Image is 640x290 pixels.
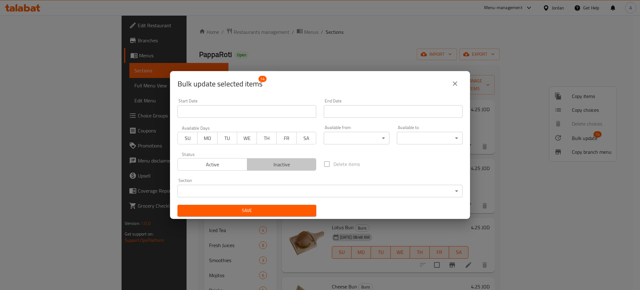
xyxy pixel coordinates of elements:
span: Save [182,207,311,215]
button: FR [276,132,296,144]
span: WE [240,134,254,143]
button: Save [177,205,316,216]
span: Active [180,160,245,169]
button: close [447,76,462,91]
span: 14 [258,76,267,82]
div: ​ [177,185,462,197]
button: WE [237,132,257,144]
button: TU [217,132,237,144]
span: TU [220,134,235,143]
button: MO [197,132,217,144]
div: ​ [397,132,462,144]
span: Selected items count [177,79,262,89]
button: SU [177,132,197,144]
span: SU [180,134,195,143]
span: SA [299,134,314,143]
div: ​ [324,132,389,144]
button: Active [177,158,247,171]
button: TH [257,132,277,144]
span: Inactive [250,160,314,169]
span: MO [200,134,215,143]
span: TH [259,134,274,143]
button: Inactive [247,158,317,171]
span: FR [279,134,294,143]
span: Delete items [333,160,360,168]
button: SA [296,132,316,144]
